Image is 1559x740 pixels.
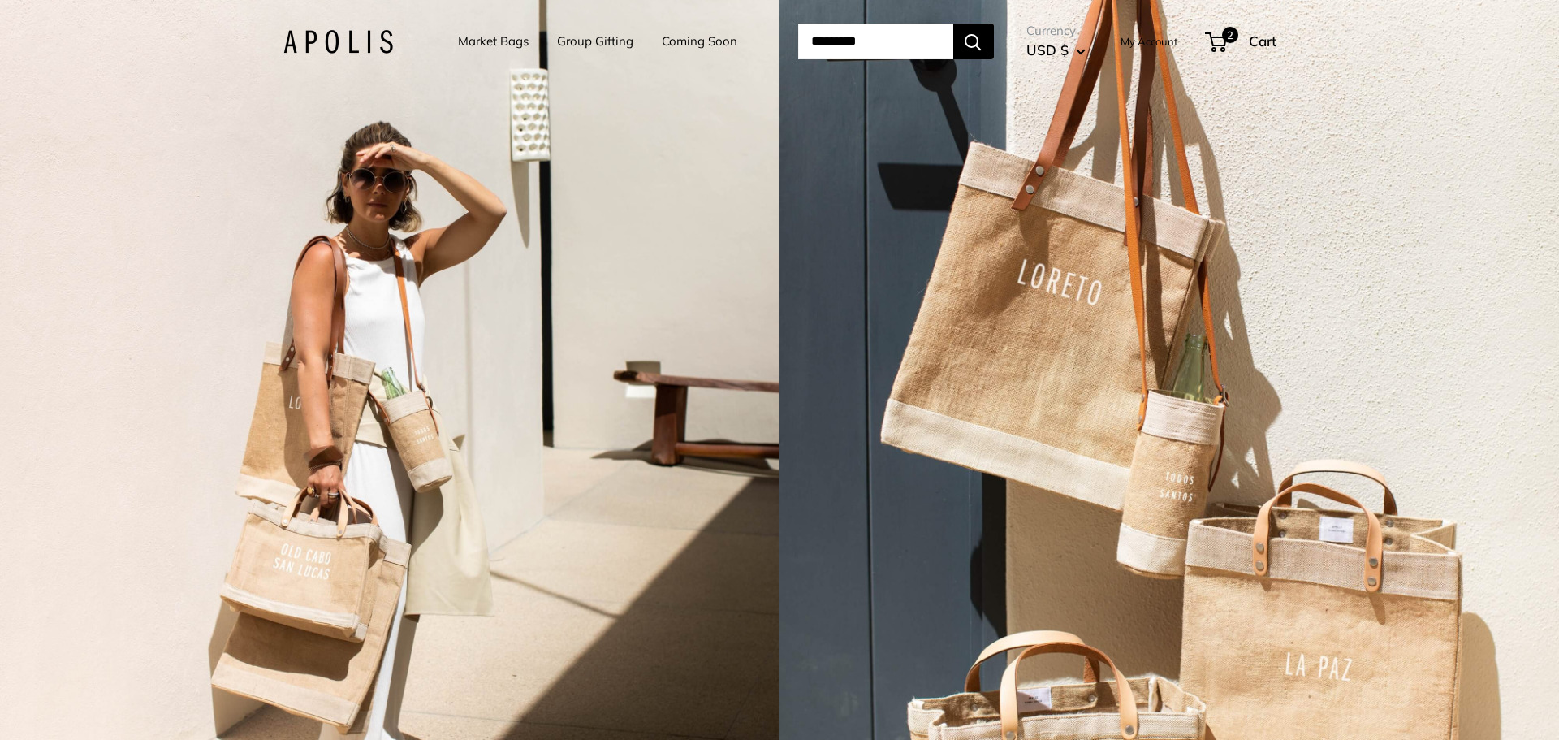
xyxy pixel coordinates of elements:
[1026,19,1086,42] span: Currency
[953,24,994,59] button: Search
[1026,41,1069,58] span: USD $
[557,30,633,53] a: Group Gifting
[798,24,953,59] input: Search...
[1221,27,1237,43] span: 2
[458,30,529,53] a: Market Bags
[283,30,393,54] img: Apolis
[1026,37,1086,63] button: USD $
[662,30,737,53] a: Coming Soon
[1121,32,1178,51] a: My Account
[1249,32,1276,50] span: Cart
[1207,28,1276,54] a: 2 Cart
